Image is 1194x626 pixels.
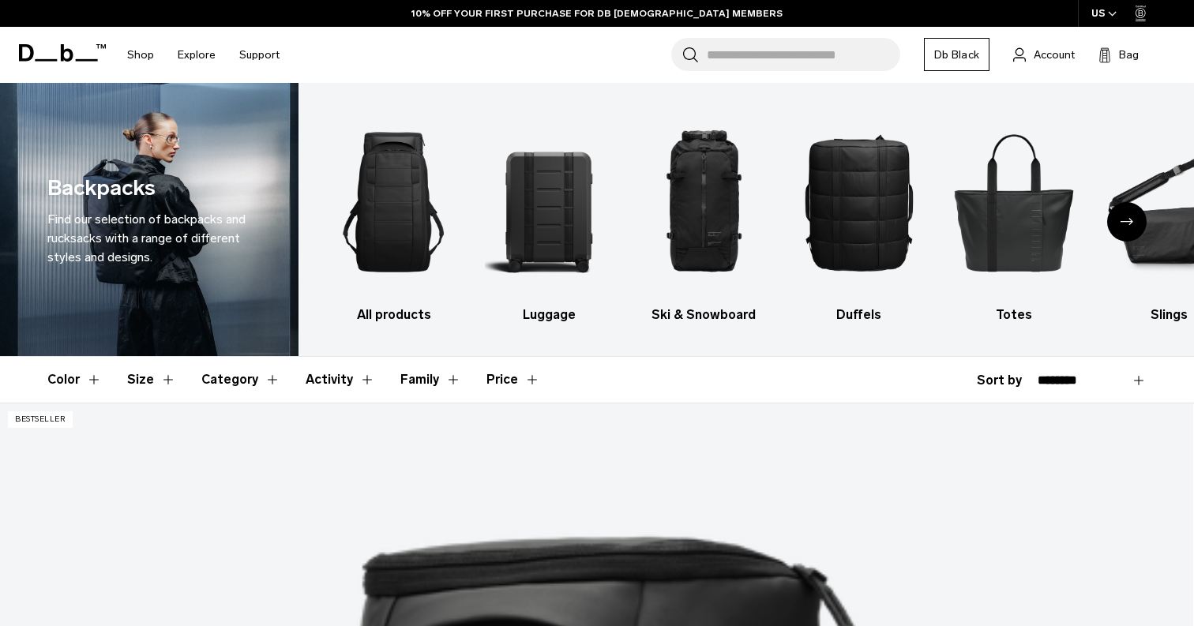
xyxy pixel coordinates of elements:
[330,107,457,298] img: Db
[330,107,457,324] a: Db All products
[1013,45,1075,64] a: Account
[1098,45,1139,64] button: Bag
[306,357,375,403] button: Toggle Filter
[400,357,461,403] button: Toggle Filter
[47,172,156,204] h1: Backpacks
[950,306,1077,324] h3: Totes
[486,357,540,403] button: Toggle Price
[1119,47,1139,63] span: Bag
[950,107,1077,324] li: 5 / 10
[485,306,612,324] h3: Luggage
[640,306,768,324] h3: Ski & Snowboard
[47,212,246,264] span: Find our selection of backpacks and rucksacks with a range of different styles and designs.
[411,6,783,21] a: 10% OFF YOUR FIRST PURCHASE FOR DB [DEMOGRAPHIC_DATA] MEMBERS
[127,357,176,403] button: Toggle Filter
[239,27,280,83] a: Support
[115,27,291,83] nav: Main Navigation
[950,107,1077,324] a: Db Totes
[640,107,768,324] a: Db Ski & Snowboard
[1034,47,1075,63] span: Account
[795,107,922,298] img: Db
[127,27,154,83] a: Shop
[178,27,216,83] a: Explore
[795,306,922,324] h3: Duffels
[924,38,989,71] a: Db Black
[640,107,768,324] li: 3 / 10
[201,357,280,403] button: Toggle Filter
[640,107,768,298] img: Db
[795,107,922,324] a: Db Duffels
[485,107,612,298] img: Db
[485,107,612,324] li: 2 / 10
[330,306,457,324] h3: All products
[47,357,102,403] button: Toggle Filter
[485,107,612,324] a: Db Luggage
[950,107,1077,298] img: Db
[330,107,457,324] li: 1 / 10
[8,411,73,428] p: Bestseller
[795,107,922,324] li: 4 / 10
[1107,202,1147,242] div: Next slide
